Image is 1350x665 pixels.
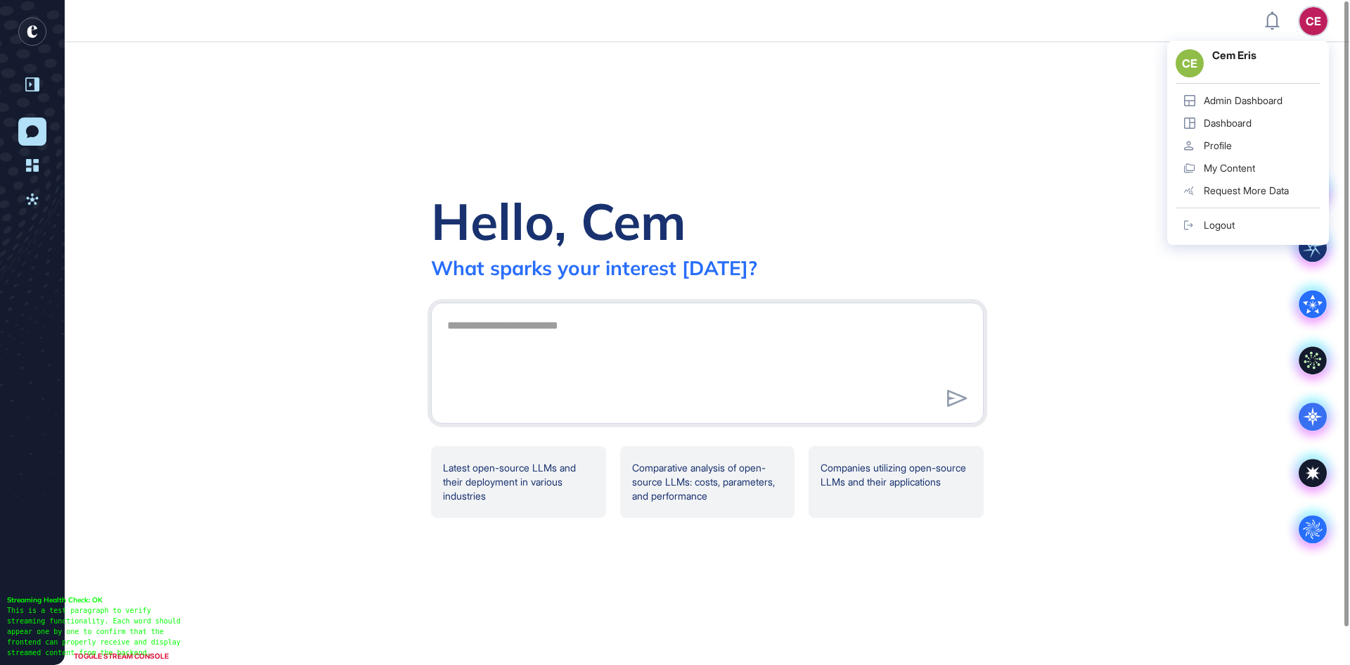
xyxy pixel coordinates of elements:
div: Companies utilizing open-source LLMs and their applications [809,446,984,518]
button: CE [1299,7,1327,35]
div: What sparks your interest [DATE]? [431,255,757,280]
div: entrapeer-logo [18,18,46,46]
div: Hello, Cem [431,189,686,253]
div: Latest open-source LLMs and their deployment in various industries [431,446,606,518]
div: TOGGLE STREAM CONSOLE [70,647,172,665]
div: Comparative analysis of open-source LLMs: costs, parameters, and performance [620,446,795,518]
